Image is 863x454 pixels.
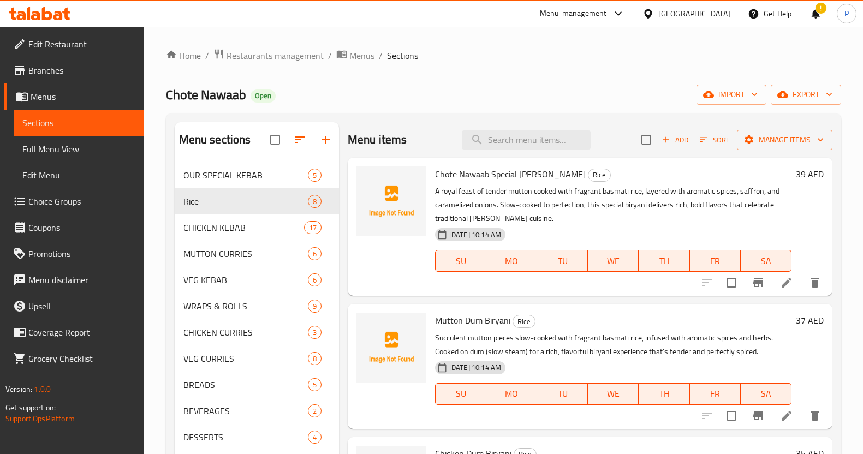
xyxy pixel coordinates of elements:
span: WE [592,386,634,402]
span: Select section [635,128,658,151]
span: 1.0.0 [34,382,51,396]
span: 17 [305,223,321,233]
span: TU [541,253,584,269]
button: Add [658,132,693,148]
span: OUR SPECIAL KEBAB [183,169,308,182]
span: export [779,88,832,101]
span: Branches [28,64,135,77]
span: Chote Nawaab [166,82,246,107]
span: Edit Restaurant [28,38,135,51]
button: export [771,85,841,105]
a: Full Menu View [14,136,144,162]
span: Rice [513,315,535,328]
span: BEVERAGES [183,404,308,417]
span: 6 [308,275,321,285]
span: import [705,88,758,101]
span: VEG KEBAB [183,273,308,286]
button: MO [486,250,537,272]
span: Menus [31,90,135,103]
span: MUTTON CURRIES [183,247,308,260]
li: / [205,49,209,62]
span: Add [660,134,690,146]
img: Mutton Dum Biryani [356,313,426,383]
a: Choice Groups [4,188,144,214]
span: 2 [308,406,321,416]
div: Menu-management [540,7,607,20]
li: / [379,49,383,62]
div: Rice8 [175,188,339,214]
span: Sections [22,116,135,129]
div: MUTTON CURRIES6 [175,241,339,267]
div: Open [251,89,276,103]
button: Manage items [737,130,832,150]
span: 5 [308,170,321,181]
div: CHICKEN KEBAB [183,221,304,234]
span: [DATE] 10:14 AM [445,230,505,240]
span: Open [251,91,276,100]
button: FR [690,383,741,405]
span: Promotions [28,247,135,260]
li: / [328,49,332,62]
span: Mutton Dum Biryani [435,312,510,328]
span: SU [440,253,482,269]
span: SA [745,386,787,402]
span: MO [491,386,533,402]
div: WRAPS & ROLLS9 [175,293,339,319]
span: Grocery Checklist [28,352,135,365]
h6: 39 AED [796,166,824,182]
button: delete [802,403,828,429]
div: [GEOGRAPHIC_DATA] [658,8,730,20]
span: Coverage Report [28,326,135,339]
div: items [308,247,322,260]
button: SU [435,250,486,272]
span: Select to update [720,404,743,427]
span: Upsell [28,300,135,313]
span: Sort [700,134,730,146]
span: 5 [308,380,321,390]
nav: breadcrumb [166,49,841,63]
button: FR [690,250,741,272]
div: VEG KEBAB6 [175,267,339,293]
input: search [462,130,591,150]
span: Restaurants management [227,49,324,62]
span: Chote Nawaab Special [PERSON_NAME] [435,166,586,182]
button: TU [537,383,588,405]
span: Sections [387,49,418,62]
span: TH [643,386,685,402]
span: TU [541,386,584,402]
button: WE [588,250,639,272]
h6: 37 AED [796,313,824,328]
span: SU [440,386,482,402]
div: items [308,352,322,365]
button: MO [486,383,537,405]
button: WE [588,383,639,405]
span: Get support on: [5,401,56,415]
button: SA [741,250,791,272]
div: items [308,273,322,286]
div: CHICKEN CURRIES3 [175,319,339,345]
button: TH [639,250,689,272]
span: Select all sections [264,128,287,151]
span: Edit Menu [22,169,135,182]
h2: Menu items [348,132,407,148]
a: Home [166,49,201,62]
span: Choice Groups [28,195,135,208]
a: Coverage Report [4,319,144,345]
button: SU [435,383,486,405]
span: Coupons [28,221,135,234]
span: TH [643,253,685,269]
button: TU [537,250,588,272]
a: Menus [336,49,374,63]
span: Rice [588,169,610,181]
div: Rice [513,315,535,328]
span: Version: [5,382,32,396]
span: CHICKEN CURRIES [183,326,308,339]
span: 8 [308,354,321,364]
div: CHICKEN KEBAB17 [175,214,339,241]
div: items [308,300,322,313]
div: BREADS5 [175,372,339,398]
a: Support.OpsPlatform [5,411,75,426]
